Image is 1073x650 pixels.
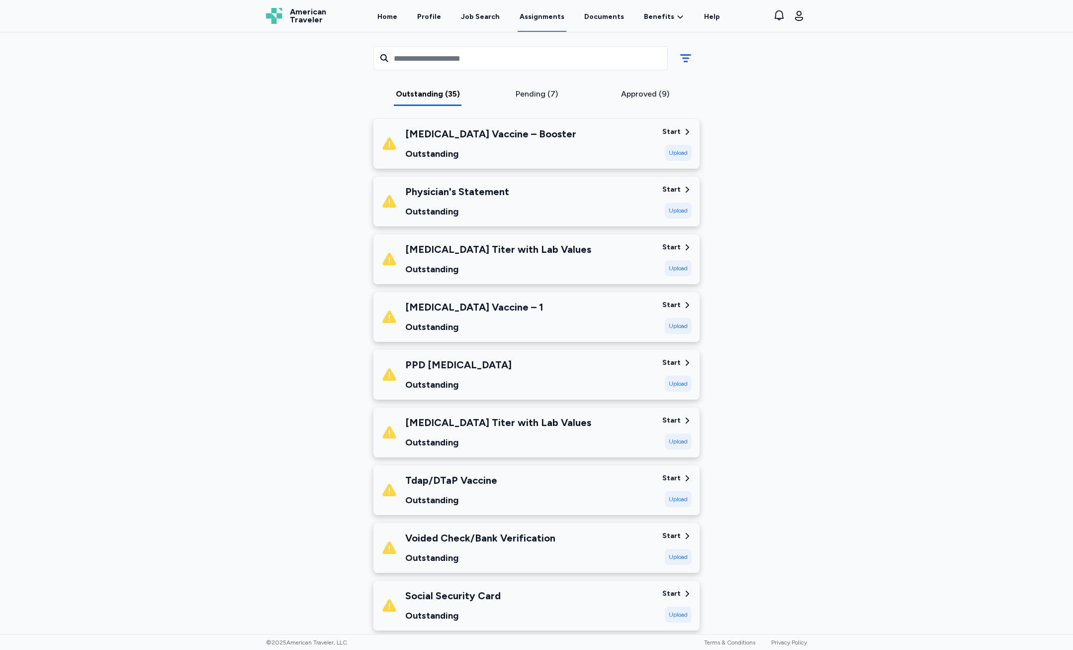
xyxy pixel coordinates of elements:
a: Terms & Conditions [704,639,755,646]
img: Logo [266,8,282,24]
div: Physician's Statement [405,185,509,199]
div: PPD [MEDICAL_DATA] [405,358,512,372]
div: Approved (9) [595,88,696,100]
div: Upload [665,260,692,276]
span: American Traveler [290,8,326,24]
div: Pending (7) [486,88,587,100]
span: © 2025 American Traveler, LLC [266,639,347,647]
div: [MEDICAL_DATA] Titer with Lab Values [405,416,591,430]
div: Voided Check/Bank Verification [405,531,555,545]
a: Privacy Policy [771,639,807,646]
div: [MEDICAL_DATA] Vaccine – 1 [405,300,543,314]
div: Outstanding [405,551,555,565]
div: Job Search [461,12,500,22]
div: Outstanding (35) [377,88,478,100]
div: Start [662,589,681,599]
div: Upload [665,491,692,507]
div: Upload [665,145,692,161]
div: Start [662,531,681,541]
div: Outstanding [405,493,497,507]
div: Start [662,242,681,252]
div: Start [662,416,681,426]
div: Outstanding [405,435,591,449]
div: Upload [665,607,692,623]
div: Upload [665,318,692,334]
div: Tdap/DTaP Vaccine [405,473,497,487]
div: Start [662,473,681,483]
div: Outstanding [405,147,576,161]
div: Upload [665,549,692,565]
div: Outstanding [405,320,543,334]
div: Upload [665,433,692,449]
a: Assignments [518,1,566,32]
div: Start [662,185,681,195]
div: Outstanding [405,378,512,392]
div: [MEDICAL_DATA] Titer with Lab Values [405,242,591,256]
div: Outstanding [405,262,591,276]
div: Social Security Card [405,589,501,603]
div: Upload [665,203,692,218]
div: Upload [665,376,692,392]
div: Start [662,300,681,310]
div: [MEDICAL_DATA] Vaccine – Booster [405,127,576,141]
div: Outstanding [405,205,509,218]
span: Benefits [644,12,674,22]
div: Start [662,358,681,368]
div: Outstanding [405,609,501,623]
a: Benefits [644,12,684,22]
div: Start [662,127,681,137]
